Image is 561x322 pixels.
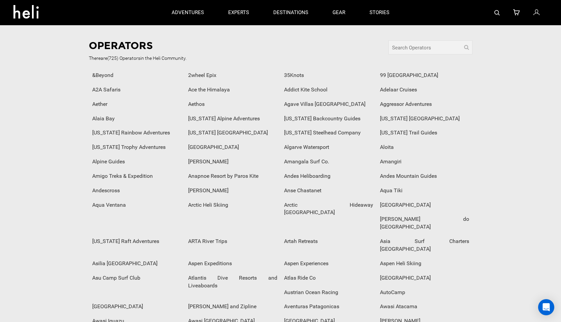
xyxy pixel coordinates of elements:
[377,198,472,212] div: [GEOGRAPHIC_DATA]
[89,140,185,155] div: [US_STATE] Trophy Adventures
[138,55,140,61] span: s
[281,285,377,300] div: Austrian Ocean Racing
[89,299,185,314] div: [GEOGRAPHIC_DATA]
[281,140,377,155] div: Algarve Watersport
[494,10,500,15] img: search-bar-icon.svg
[281,83,377,97] div: Addict Kite School
[281,169,377,184] div: Andes Heliboarding
[89,234,185,249] div: [US_STATE] Raft Adventures
[281,97,377,112] div: Agave Villas [GEOGRAPHIC_DATA]
[185,126,281,140] div: [US_STATE] [GEOGRAPHIC_DATA]
[281,112,377,126] div: [US_STATE] Backcountry Guides
[185,184,281,198] div: [PERSON_NAME]
[185,169,281,184] div: Anapnoe Resort by Paros Kite
[377,155,472,169] div: Amangiri
[281,234,377,249] div: Artah Retreats
[377,271,472,285] div: [GEOGRAPHIC_DATA]
[185,83,281,97] div: Ace the Himalaya
[377,169,472,184] div: Andes Mountain Guides
[185,234,281,249] div: ARTA River Trips
[185,68,281,83] div: 2wheel Epix
[89,68,185,83] div: &Beyond
[185,140,281,155] div: [GEOGRAPHIC_DATA]
[377,234,472,256] div: Asia Surf Charters [GEOGRAPHIC_DATA]
[89,112,185,126] div: Alaia Bay
[377,184,472,198] div: Aqua Tiki
[89,271,185,285] div: Asu Camp Surf Club
[377,212,472,234] div: [PERSON_NAME] do [GEOGRAPHIC_DATA]
[89,126,185,140] div: [US_STATE] Rainbow Adventures
[172,9,204,16] p: adventures
[89,55,357,62] span: There (725) Operator in the Heli Community.
[377,83,472,97] div: Adelaar Cruises
[377,256,472,271] div: Aspen Heli Skiing
[185,155,281,169] div: [PERSON_NAME]
[377,299,472,314] div: Awasi Atacama
[281,155,377,169] div: Amangala Surf Co.
[89,256,185,271] div: Asilia [GEOGRAPHIC_DATA]
[377,97,472,112] div: Aggressor Adventures
[185,198,281,212] div: Arctic Heli Skiing
[281,271,377,285] div: Atlas Ride Co
[228,9,249,16] p: experts
[281,126,377,140] div: [US_STATE] Steelhead Company
[185,271,281,293] div: Atlantis Dive Resorts and Liveaboards
[101,55,107,61] span: are
[89,40,357,51] h1: Operators
[377,112,472,126] div: [US_STATE] [GEOGRAPHIC_DATA]
[273,9,308,16] p: destinations
[185,299,281,314] div: [PERSON_NAME] and Zipline
[377,285,472,300] div: AutoCamp
[377,68,472,83] div: 99 [GEOGRAPHIC_DATA]
[185,112,281,126] div: [US_STATE] Alpine Adventures
[281,68,377,83] div: 35Knots
[89,97,185,112] div: Aether
[281,256,377,271] div: Aspen Experiences
[89,184,185,198] div: Andescross
[377,126,472,140] div: [US_STATE] Trail Guides
[89,169,185,184] div: Amigo Treks & Expedition
[185,256,281,271] div: Aspen Expeditions
[281,198,377,220] div: Arctic Hideaway [GEOGRAPHIC_DATA]
[377,140,472,155] div: Aloita
[89,198,185,212] div: Aqua Ventana
[89,83,185,97] div: A2A Safaris
[281,299,377,314] div: Aventuras Patagonicas
[281,184,377,198] div: Anse Chastanet
[89,155,185,169] div: Alpine Guides
[185,97,281,112] div: Aethos
[538,299,554,315] div: Open Intercom Messenger
[388,40,472,54] input: Search Operators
